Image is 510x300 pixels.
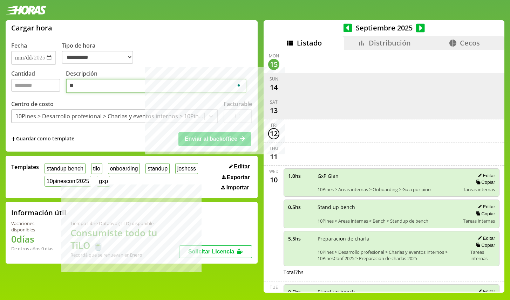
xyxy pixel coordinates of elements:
[11,100,54,108] label: Centro de costo
[175,163,198,174] button: joshcss
[179,245,252,258] button: Solicitar Licencia
[463,218,495,224] span: Tareas internas
[224,100,252,108] label: Facturable
[91,163,102,174] button: tilo
[270,284,278,290] div: Tue
[318,288,458,295] span: Stand up bench
[185,136,237,142] span: Enviar al backoffice
[476,204,495,210] button: Editar
[268,128,279,139] div: 12
[288,288,313,295] span: 0.5 hs
[66,70,252,95] label: Descripción
[11,42,27,49] label: Fecha
[268,151,279,162] div: 11
[318,173,458,179] span: GxP Gian
[288,204,313,210] span: 0.5 hs
[11,220,54,233] div: Vacaciones disponibles
[66,79,246,93] textarea: To enrich screen reader interactions, please activate Accessibility in Grammarly extension settings
[318,249,465,261] span: 10Pines > Desarrollo profesional > Charlas y eventos internos > 10PinesConf 2025 > Preparacion de...
[352,23,416,33] span: Septiembre 2025
[70,252,179,258] div: Recordá que se renuevan en
[97,176,110,187] button: gxp
[178,132,251,146] button: Enviar al backoffice
[6,6,46,15] img: logotipo
[318,235,465,242] span: Preparacion de charla
[11,163,39,171] span: Templates
[476,173,495,179] button: Editar
[318,218,458,224] span: 10Pines > Areas internas > Bench > Standup de bench
[318,186,458,193] span: 10Pines > Areas internas > Onboarding > Guia por pino
[460,38,480,48] span: Cecos
[270,145,278,151] div: Thu
[270,76,278,82] div: Sun
[318,204,458,210] span: Stand up bench
[227,174,250,181] span: Exportar
[268,59,279,70] div: 15
[220,174,252,181] button: Exportar
[470,249,495,261] span: Tareas internas
[268,105,279,116] div: 13
[45,163,86,174] button: standup bench
[226,184,249,191] span: Importar
[297,38,322,48] span: Listado
[269,53,279,59] div: Mon
[11,135,74,143] span: +Guardar como template
[11,245,54,252] div: De otros años: 0 días
[130,252,142,258] b: Enero
[474,242,495,248] button: Copiar
[369,38,411,48] span: Distribución
[474,211,495,217] button: Copiar
[269,168,279,174] div: Wed
[288,235,313,242] span: 5.5 hs
[45,176,91,187] button: 10pinesconf2025
[70,220,179,226] div: Tiempo Libre Optativo (TiLO) disponible
[11,135,15,143] span: +
[264,50,504,292] div: scrollable content
[270,99,278,105] div: Sat
[463,186,495,193] span: Tareas internas
[476,235,495,241] button: Editar
[474,179,495,185] button: Copiar
[15,112,205,120] div: 10Pines > Desarrollo profesional > Charlas y eventos internos > 10PinesConf 2025 > Horas de la co...
[62,51,133,64] select: Tipo de hora
[11,70,66,95] label: Cantidad
[70,226,179,252] h1: Consumiste todo tu TiLO 🍵
[476,288,495,294] button: Editar
[11,79,60,92] input: Cantidad
[108,163,140,174] button: onboarding
[62,42,139,65] label: Tipo de hora
[227,163,252,170] button: Editar
[188,249,234,254] span: Solicitar Licencia
[268,174,279,186] div: 10
[11,233,54,245] h1: 0 días
[268,82,279,93] div: 14
[284,269,499,275] div: Total 7 hs
[234,163,250,170] span: Editar
[11,23,52,33] h1: Cargar hora
[145,163,170,174] button: standup
[11,208,66,217] h2: Información útil
[271,122,277,128] div: Fri
[288,173,313,179] span: 1.0 hs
